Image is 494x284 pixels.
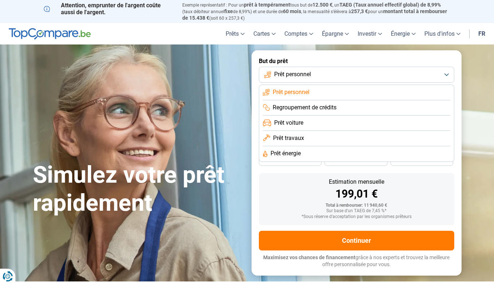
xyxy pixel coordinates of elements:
span: TAEG (Taux annuel effectif global) de 8,99% [339,2,441,8]
div: Sur base d'un TAEG de 7,45 %* [265,209,448,214]
a: Énergie [386,23,420,44]
div: *Sous réserve d'acceptation par les organismes prêteurs [265,214,448,219]
button: Continuer [259,231,454,250]
p: Attention, emprunter de l'argent coûte aussi de l'argent. [44,2,174,16]
span: Prêt voiture [274,119,303,127]
p: grâce à nos experts et trouvez la meilleure offre personnalisée pour vous. [259,254,454,268]
button: Prêt personnel [259,67,454,83]
div: Estimation mensuelle [265,179,448,185]
span: fixe [224,8,233,14]
a: Plus d'infos [420,23,465,44]
span: 24 mois [414,158,430,163]
a: Comptes [280,23,318,44]
span: prêt à tempérament [244,2,290,8]
a: Prêts [221,23,249,44]
div: Total à rembourser: 11 940,60 € [265,203,448,208]
span: Prêt travaux [273,134,304,142]
div: 199,01 € [265,188,448,199]
a: Cartes [249,23,280,44]
a: fr [474,23,490,44]
a: Investir [353,23,386,44]
span: Regroupement de crédits [273,104,337,112]
span: Prêt personnel [274,70,311,78]
a: Épargne [318,23,353,44]
span: Maximisez vos chances de financement [263,254,355,260]
span: montant total à rembourser de 15.438 € [182,8,447,21]
span: 36 mois [282,158,298,163]
span: Prêt énergie [271,149,301,157]
img: TopCompare [9,28,91,40]
span: Prêt personnel [273,88,310,96]
h1: Simulez votre prêt rapidement [33,161,243,217]
span: 257,3 € [351,8,368,14]
span: 12.500 € [312,2,332,8]
label: But du prêt [259,58,454,65]
p: Exemple représentatif : Pour un tous but de , un (taux débiteur annuel de 8,99%) et une durée de ... [182,2,451,21]
span: 60 mois [283,8,301,14]
span: 30 mois [348,158,364,163]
